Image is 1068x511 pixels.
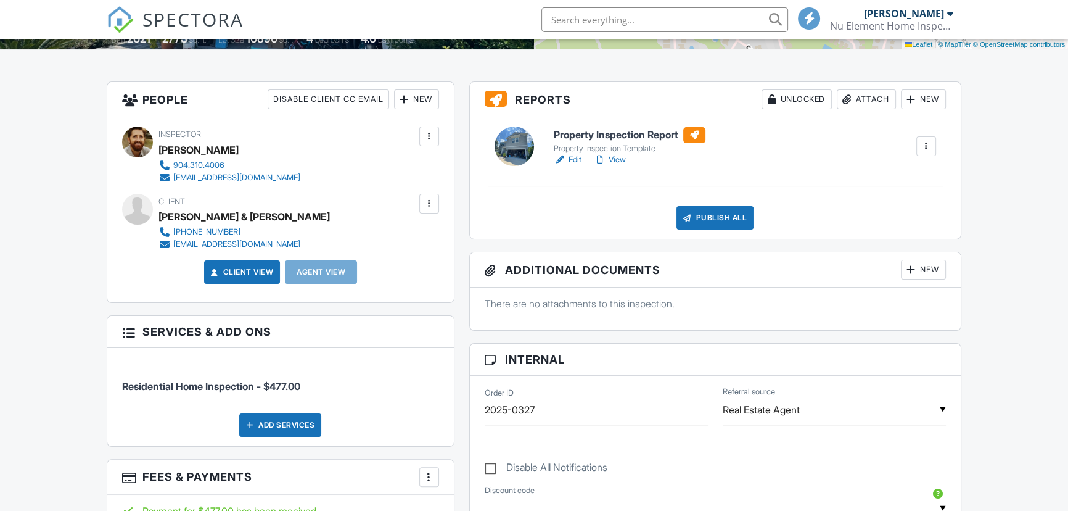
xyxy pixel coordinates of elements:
div: [PERSON_NAME] [864,7,944,20]
span: Residential Home Inspection - $477.00 [122,380,300,393]
h3: Fees & Payments [107,460,453,495]
label: Order ID [485,388,514,399]
div: 4.0 [361,32,376,45]
span: | [934,41,936,48]
h3: Reports [470,82,961,117]
h3: People [107,82,453,117]
a: View [594,154,626,166]
h3: Additional Documents [470,252,961,288]
a: [EMAIL_ADDRESS][DOMAIN_NAME] [158,238,320,251]
img: The Best Home Inspection Software - Spectora [107,6,134,33]
h3: Internal [470,344,961,376]
li: Service: Residential Home Inspection [122,357,438,403]
a: [PHONE_NUMBER] [158,226,320,238]
div: Attach [837,89,896,109]
div: Add Services [239,413,321,437]
a: SPECTORA [107,17,244,43]
span: Inspector [158,130,201,139]
p: There are no attachments to this inspection. [485,297,946,310]
span: sq.ft. [279,35,295,44]
div: 10890 [246,32,277,45]
span: bedrooms [315,35,349,44]
a: Property Inspection Report Property Inspection Template [554,127,705,154]
span: SPECTORA [142,6,244,32]
a: [EMAIL_ADDRESS][DOMAIN_NAME] [158,172,300,184]
h6: Property Inspection Report [554,127,705,143]
a: © OpenStreetMap contributors [973,41,1065,48]
label: Discount code [485,485,535,496]
span: bathrooms [378,35,413,44]
span: Client [158,197,185,206]
div: New [901,89,946,109]
a: © MapTiler [938,41,971,48]
div: [EMAIL_ADDRESS][DOMAIN_NAME] [173,239,300,249]
h3: Services & Add ons [107,316,453,348]
a: Client View [208,266,274,278]
label: Disable All Notifications [485,462,607,477]
div: Publish All [676,206,754,230]
div: Nu Element Home Inspection, LLC [830,20,953,32]
div: [PERSON_NAME] [158,141,239,159]
label: Referral source [723,386,775,397]
div: 4 [306,32,313,45]
a: Leaflet [905,41,932,48]
a: 904.310.4006 [158,159,300,172]
div: Unlocked [762,89,832,109]
div: [EMAIL_ADDRESS][DOMAIN_NAME] [173,173,300,183]
div: New [394,89,439,109]
div: New [901,260,946,280]
div: [PERSON_NAME] & [PERSON_NAME] [158,207,330,226]
div: Disable Client CC Email [268,89,389,109]
div: [PHONE_NUMBER] [173,227,240,237]
div: 904.310.4006 [173,160,224,170]
input: Search everything... [541,7,788,32]
a: Edit [554,154,581,166]
div: Property Inspection Template [554,144,705,154]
